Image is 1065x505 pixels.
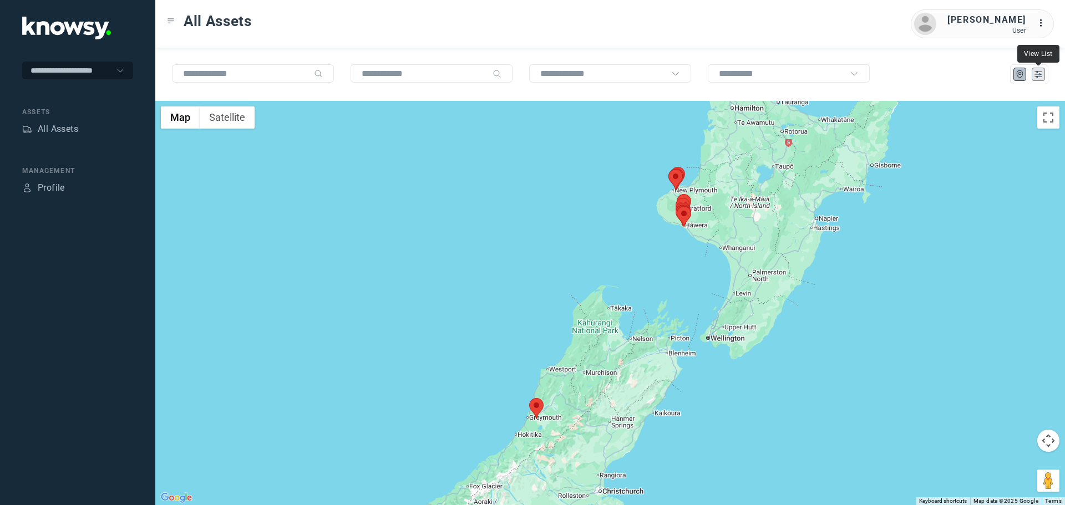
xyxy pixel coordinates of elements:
[22,124,32,134] div: Assets
[919,497,967,505] button: Keyboard shortcuts
[1015,69,1025,79] div: Map
[947,13,1026,27] div: [PERSON_NAME]
[38,181,65,195] div: Profile
[1033,69,1043,79] div: List
[22,166,133,176] div: Management
[1037,470,1059,492] button: Drag Pegman onto the map to open Street View
[1037,17,1051,30] div: :
[158,491,195,505] img: Google
[314,69,323,78] div: Search
[493,69,501,78] div: Search
[158,491,195,505] a: Open this area in Google Maps (opens a new window)
[1045,498,1062,504] a: Terms (opens in new tab)
[1038,19,1049,27] tspan: ...
[167,17,175,25] div: Toggle Menu
[22,181,65,195] a: ProfileProfile
[914,13,936,35] img: avatar.png
[22,183,32,193] div: Profile
[973,498,1038,504] span: Map data ©2025 Google
[184,11,252,31] span: All Assets
[22,123,78,136] a: AssetsAll Assets
[1037,430,1059,452] button: Map camera controls
[161,106,200,129] button: Show street map
[1037,17,1051,32] div: :
[22,17,111,39] img: Application Logo
[38,123,78,136] div: All Assets
[200,106,255,129] button: Show satellite imagery
[947,27,1026,34] div: User
[1037,106,1059,129] button: Toggle fullscreen view
[1024,50,1053,58] span: View List
[22,107,133,117] div: Assets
